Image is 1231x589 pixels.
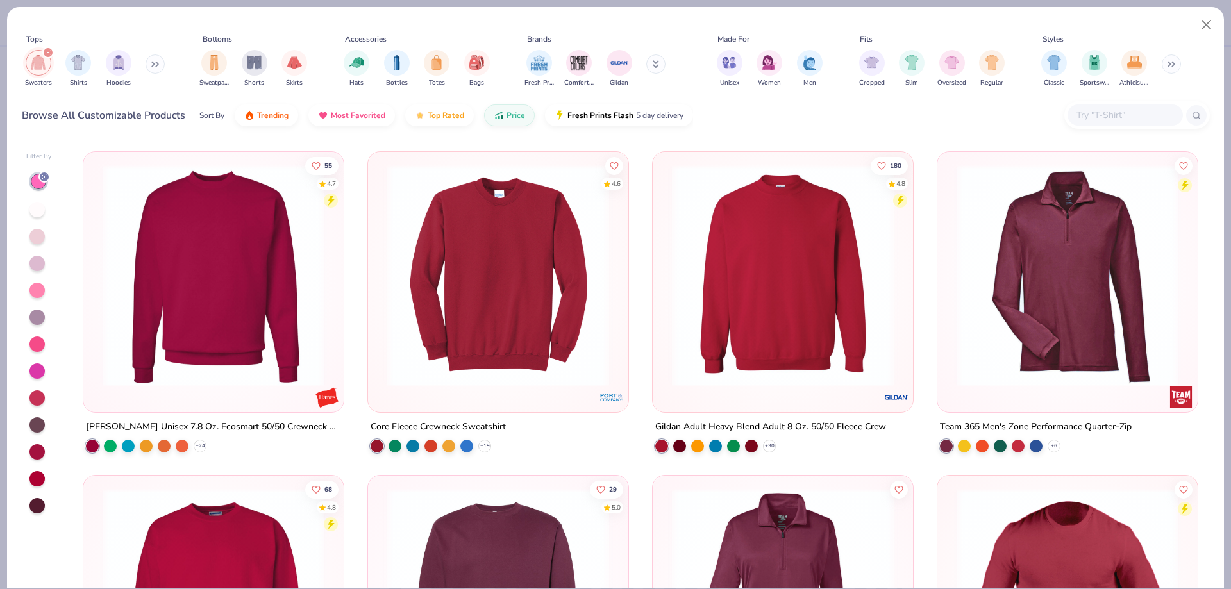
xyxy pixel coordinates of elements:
div: filter for Women [757,50,782,88]
span: Sportswear [1080,78,1109,88]
button: Price [484,104,535,126]
div: filter for Men [797,50,823,88]
span: Hats [349,78,364,88]
button: filter button [859,50,885,88]
button: Like [890,480,908,498]
button: filter button [281,50,307,88]
img: Athleisure Image [1127,55,1142,70]
button: filter button [524,50,554,88]
span: Price [507,110,525,120]
input: Try "T-Shirt" [1075,108,1174,122]
button: filter button [979,50,1005,88]
div: filter for Sportswear [1080,50,1109,88]
span: Unisex [720,78,739,88]
button: filter button [25,50,52,88]
button: filter button [199,50,229,88]
img: a0d2da7d-9c96-4b8d-bfb2-64d1636a3719 [950,165,1185,386]
img: c84b44a5-5979-4d44-8629-5fb7f080313e [615,165,850,386]
img: Women Image [762,55,777,70]
div: filter for Skirts [281,50,307,88]
div: filter for Hats [344,50,369,88]
img: 01d07bb1-c8ac-4ebb-bef2-8c61a2919230 [666,165,900,386]
div: [PERSON_NAME] Unisex 7.8 Oz. Ecosmart 50/50 Crewneck Sweatshirt [86,419,341,435]
img: Classic Image [1047,55,1062,70]
button: filter button [424,50,449,88]
button: Like [1175,480,1193,498]
img: Fresh Prints Image [530,53,549,72]
span: Comfort Colors [564,78,594,88]
img: Shorts Image [247,55,262,70]
div: filter for Shorts [242,50,267,88]
button: Like [306,480,339,498]
div: Brands [527,33,551,45]
div: 4.8 [896,179,905,188]
button: filter button [1041,50,1067,88]
span: 180 [890,162,901,169]
button: filter button [564,50,594,88]
div: filter for Fresh Prints [524,50,554,88]
div: filter for Comfort Colors [564,50,594,88]
div: Core Fleece Crewneck Sweatshirt [371,419,506,435]
div: filter for Bottles [384,50,410,88]
button: Trending [235,104,298,126]
div: filter for Slim [899,50,925,88]
button: filter button [1080,50,1109,88]
img: Gildan Image [610,53,629,72]
span: Bags [469,78,484,88]
span: Gildan [610,78,628,88]
span: + 30 [764,442,774,449]
span: Sweaters [25,78,52,88]
img: Regular Image [985,55,1000,70]
img: Men Image [803,55,817,70]
img: Totes Image [430,55,444,70]
span: Fresh Prints [524,78,554,88]
div: Bottoms [203,33,232,45]
div: filter for Hoodies [106,50,131,88]
div: Team 365 Men's Zone Performance Quarter-Zip [940,419,1132,435]
div: filter for Sweaters [25,50,52,88]
div: Gildan Adult Heavy Blend Adult 8 Oz. 50/50 Fleece Crew [655,419,886,435]
div: Made For [717,33,749,45]
span: + 24 [196,442,205,449]
div: Styles [1043,33,1064,45]
span: Classic [1044,78,1064,88]
button: filter button [1119,50,1149,88]
button: filter button [937,50,966,88]
img: Comfort Colors Image [569,53,589,72]
button: Like [590,480,623,498]
img: Hoodies Image [112,55,126,70]
span: Sweatpants [199,78,229,88]
img: Team 365 logo [1168,384,1193,410]
button: Top Rated [405,104,474,126]
img: Sportswear Image [1087,55,1101,70]
div: filter for Sweatpants [199,50,229,88]
button: filter button [757,50,782,88]
button: filter button [65,50,91,88]
span: Shirts [70,78,87,88]
span: Athleisure [1119,78,1149,88]
img: Oversized Image [944,55,959,70]
div: filter for Cropped [859,50,885,88]
button: Like [605,156,623,174]
button: Like [871,156,908,174]
img: 3b6a2739-6cc4-4289-8208-447fef8faa86 [900,165,1134,386]
div: filter for Bags [464,50,490,88]
span: Top Rated [428,110,464,120]
button: Close [1194,13,1219,37]
button: filter button [242,50,267,88]
img: TopRated.gif [415,110,425,120]
span: Most Favorited [331,110,385,120]
span: Fresh Prints Flash [567,110,633,120]
img: Skirts Image [287,55,302,70]
span: Regular [980,78,1003,88]
span: Trending [257,110,289,120]
div: 4.7 [328,179,337,188]
button: Like [1175,156,1193,174]
img: trending.gif [244,110,255,120]
span: Women [758,78,781,88]
span: + 6 [1051,442,1057,449]
span: Totes [429,78,445,88]
span: Slim [905,78,918,88]
span: 5 day delivery [636,108,683,123]
button: filter button [464,50,490,88]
